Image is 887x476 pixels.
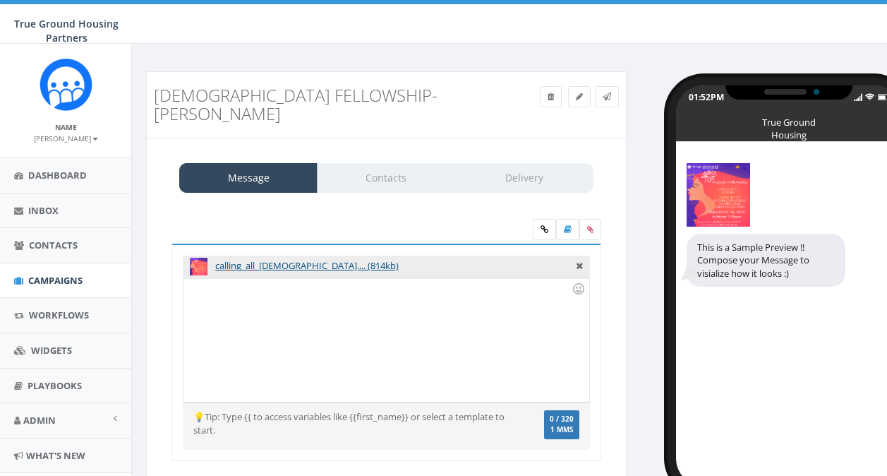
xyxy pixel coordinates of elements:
div: 💡Tip: Type {{ to access variables like {{first_name}} or select a template to start. [183,410,522,436]
small: Name [55,122,77,132]
h3: [DEMOGRAPHIC_DATA] fellowship-[PERSON_NAME] [154,86,497,124]
a: calling_all_[DEMOGRAPHIC_DATA].... (814kb) [215,259,399,272]
span: Workflows [29,309,89,321]
div: 01:52PM [689,91,724,103]
span: Edit Campaign [576,90,583,102]
a: Message [179,163,318,193]
label: Insert Template Text [556,219,579,240]
div: True Ground Housing Partners [754,116,824,123]
span: Playbooks [28,379,82,392]
span: 0 / 320 [550,415,574,424]
span: Inbox [28,204,59,217]
a: [PERSON_NAME] [34,131,98,144]
span: Attach your media [579,219,601,240]
span: Send Test Message [603,90,611,102]
span: 1 MMS [550,427,574,434]
span: Campaigns [28,274,83,287]
span: Contacts [29,239,78,251]
span: Delete Campaign [548,90,554,102]
img: Rally_Corp_Logo_1.png [40,58,92,111]
span: Admin [23,414,56,427]
span: Dashboard [28,169,87,182]
span: What's New [26,449,85,462]
small: [PERSON_NAME] [34,133,98,143]
span: Widgets [31,344,72,357]
div: This is a Sample Preview !! Compose your Message to visialize how it looks :) [687,234,845,287]
span: True Ground Housing Partners [14,17,119,44]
